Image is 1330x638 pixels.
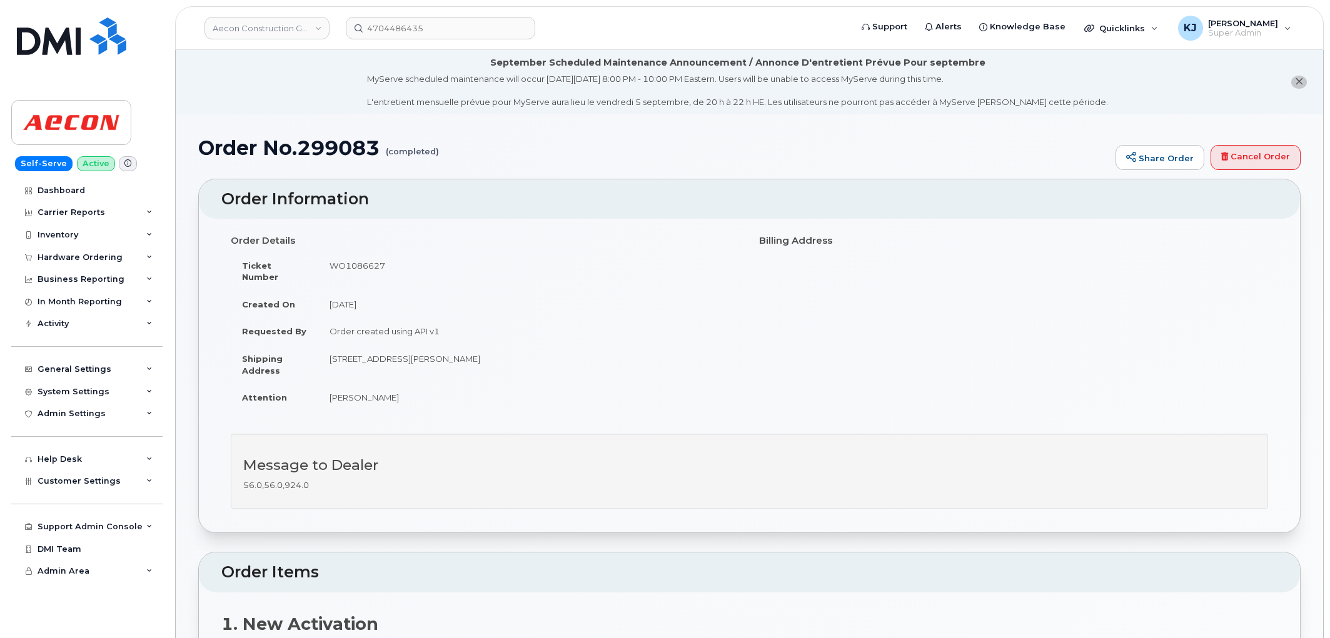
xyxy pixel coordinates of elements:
strong: Requested By [242,326,306,336]
div: MyServe scheduled maintenance will occur [DATE][DATE] 8:00 PM - 10:00 PM Eastern. Users will be u... [367,73,1108,108]
td: [PERSON_NAME] [318,384,740,411]
td: [STREET_ADDRESS][PERSON_NAME] [318,345,740,384]
strong: Shipping Address [242,354,283,376]
strong: Created On [242,299,295,309]
div: September Scheduled Maintenance Announcement / Annonce D'entretient Prévue Pour septembre [490,56,985,69]
h2: Order Items [221,564,1277,581]
h2: Order Information [221,191,1277,208]
a: Share Order [1116,145,1204,170]
strong: 1. New Activation [221,614,378,634]
h3: Message to Dealer [243,457,1256,473]
td: WO1086627 [318,252,740,291]
button: close notification [1291,76,1307,89]
h4: Order Details [231,236,740,246]
td: Order created using API v1 [318,317,740,345]
a: Cancel Order [1211,145,1301,170]
small: (completed) [386,137,439,156]
strong: Ticket Number [242,261,278,282]
h4: Billing Address [759,236,1269,246]
p: 56.0,56.0,924.0 [243,479,1256,491]
h1: Order No.299083 [198,137,1109,159]
td: [DATE] [318,291,740,318]
strong: Attention [242,392,287,402]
